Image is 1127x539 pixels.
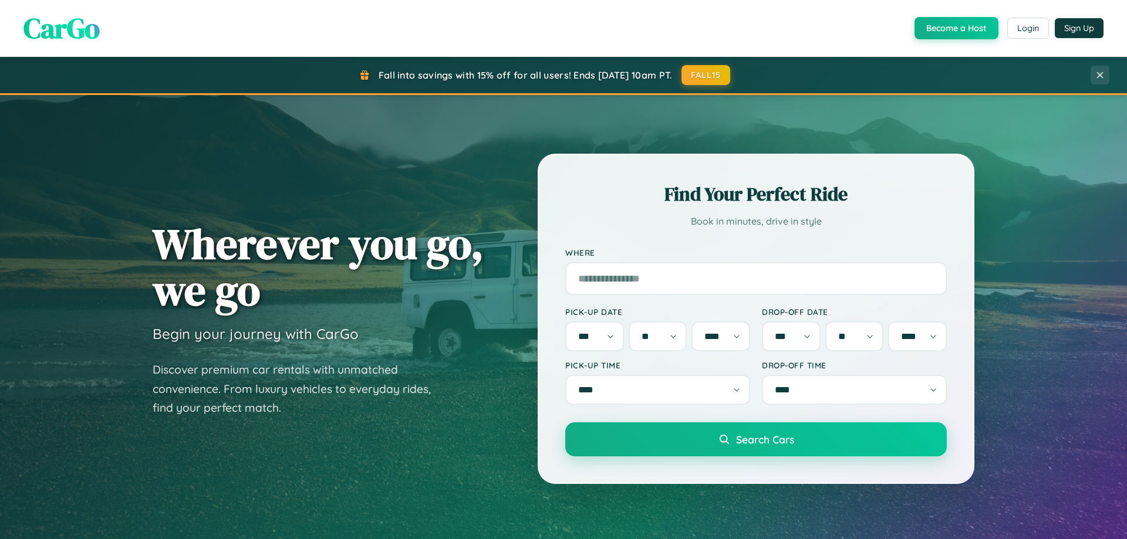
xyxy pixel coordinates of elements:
button: FALL15 [681,65,731,85]
button: Become a Host [915,17,998,39]
label: Drop-off Date [762,307,947,317]
p: Book in minutes, drive in style [565,213,947,230]
span: Search Cars [736,433,794,446]
button: Search Cars [565,422,947,456]
h3: Begin your journey with CarGo [153,325,359,343]
h2: Find Your Perfect Ride [565,181,947,207]
button: Sign Up [1055,18,1104,38]
button: Login [1007,18,1049,39]
span: CarGo [23,9,100,48]
label: Drop-off Time [762,360,947,370]
label: Pick-up Date [565,307,750,317]
label: Pick-up Time [565,360,750,370]
label: Where [565,248,947,257]
h1: Wherever you go, we go [153,221,484,313]
span: Fall into savings with 15% off for all users! Ends [DATE] 10am PT. [379,69,673,81]
p: Discover premium car rentals with unmatched convenience. From luxury vehicles to everyday rides, ... [153,360,446,418]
